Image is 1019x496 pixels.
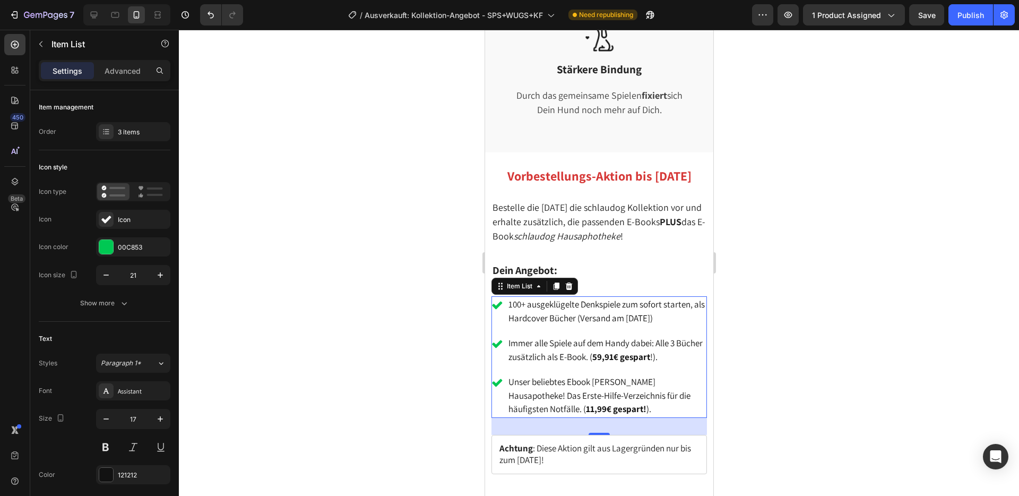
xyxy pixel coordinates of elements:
i: schlaudog Hausaphotheke [29,200,135,212]
p: Durch das gemeinsame Spielen sich Dein Hund noch mehr auf Dich. [25,58,203,87]
div: Icon [118,215,168,225]
p: Advanced [105,65,141,76]
div: Beta [8,194,25,203]
span: / [360,10,362,21]
div: 00 [69,466,95,488]
span: : Diese Aktion gilt aus Lagergründen nur bis zum [DATE]! [14,413,206,436]
span: Paragraph 1* [101,358,141,368]
button: 1 product assigned [803,4,905,25]
div: Rich Text Editor. Editing area: main [22,305,222,336]
p: Item List [51,38,142,50]
h2: Dein Angebot: [6,232,222,250]
div: Rich Text Editor. Editing area: main [22,267,222,297]
div: Icon style [39,163,67,172]
strong: PLUS [175,186,196,198]
p: Settings [53,65,82,76]
div: Publish [957,10,984,21]
span: 1 product assigned [812,10,881,21]
button: Show more [39,294,170,313]
div: 450 [10,113,25,122]
div: Show more [80,298,129,309]
p: 7 [70,8,74,21]
p: Vorbestellungs-Aktion bis [DATE] [7,136,221,156]
div: Styles [39,358,57,368]
span: Need republishing [579,10,633,20]
div: Item management [39,102,93,112]
div: 00 [120,466,146,488]
iframe: Design area [485,30,713,496]
div: 00C853 [118,243,168,252]
span: Ausverkauft: Kollektion-Angebot - SPS+WUGS+KF [365,10,543,21]
p: Immer alle Spiele auf dem Handy dabei: Alle 3 Bücher zusätzlich als E-Book. ( !). [23,307,220,334]
div: 00 [171,466,201,488]
div: Icon color [39,242,68,252]
div: Font [39,386,52,396]
div: Rich Text Editor. Editing area: main [22,344,222,388]
div: Color [39,470,55,480]
button: Paragraph 1* [96,354,170,373]
div: Icon [39,215,51,224]
button: Save [909,4,944,25]
div: Text [39,334,52,344]
div: Undo/Redo [200,4,243,25]
div: Icon size [39,268,80,283]
div: Order [39,127,56,136]
div: Rich Text Editor. Editing area: main [6,169,222,215]
button: 7 [4,4,79,25]
div: Icon type [39,187,66,196]
div: 121212 [118,471,168,480]
div: Size [39,412,67,426]
p: Stärkere Bindung [25,31,203,48]
strong: 59,91€ gespart [107,321,165,333]
strong: 11,99€ gespart! [101,373,161,385]
strong: Achtung [14,413,48,424]
div: Open Intercom Messenger [983,444,1008,469]
strong: fixiert [157,59,182,72]
div: 00 [28,466,44,488]
p: Bestelle die [DATE] die schlaudog Kollektion vor und erhalte zusätzlich, die passenden E-Books da... [7,170,221,213]
div: Assistant [118,387,168,396]
span: Save [918,11,936,20]
h2: Rich Text Editor. Editing area: main [6,135,222,157]
p: 100+ ausgeklügelte Denkspiele zum sofort starten, als Hardcover Bücher (Versand am [DATE]) [23,268,220,295]
div: 3 items [118,127,168,137]
div: Item List [20,252,49,261]
button: Publish [948,4,993,25]
p: Unser beliebtes Ebook [PERSON_NAME] Hausapotheke! Das Erste-Hilfe-Verzeichnis für die häufigsten ... [23,346,220,387]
